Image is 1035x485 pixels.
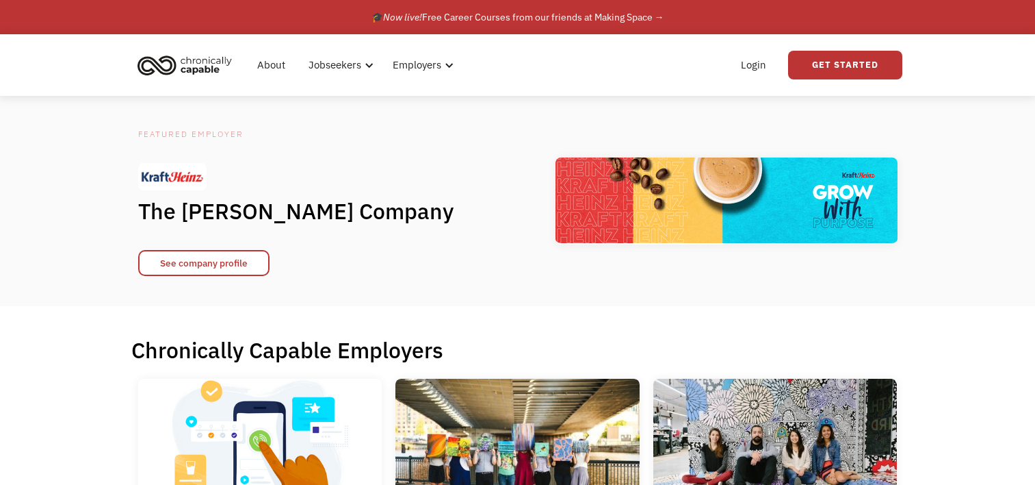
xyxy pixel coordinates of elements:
h1: The [PERSON_NAME] Company [138,197,480,225]
em: Now live! [383,11,422,23]
h1: Chronically Capable Employers [131,336,904,364]
a: Get Started [788,51,902,79]
a: About [249,43,293,87]
div: Jobseekers [300,43,378,87]
div: Employers [393,57,441,73]
a: Login [733,43,774,87]
div: Featured Employer [138,126,480,142]
a: home [133,50,242,80]
img: Chronically Capable logo [133,50,236,80]
div: Employers [384,43,458,87]
div: 🎓 Free Career Courses from our friends at Making Space → [371,9,664,25]
div: Jobseekers [309,57,361,73]
a: See company profile [138,250,270,276]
